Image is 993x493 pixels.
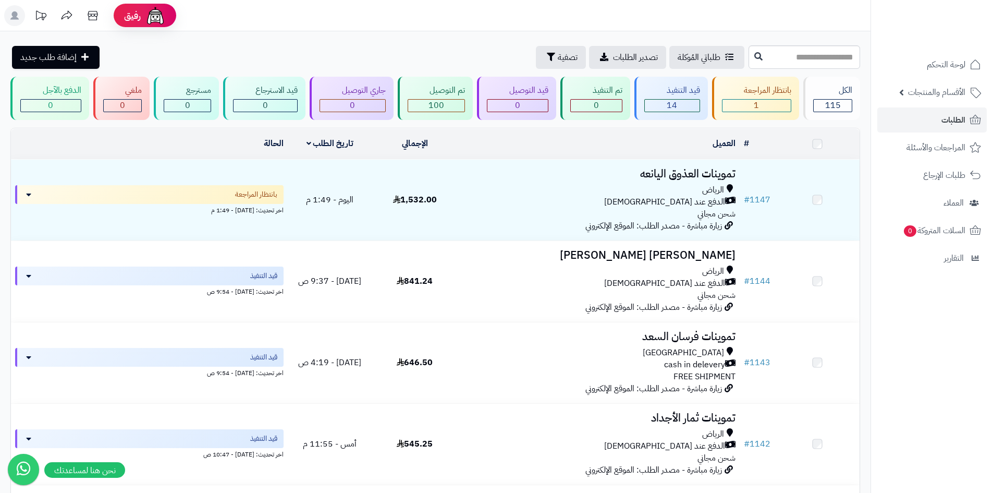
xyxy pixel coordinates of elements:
span: [GEOGRAPHIC_DATA] [643,347,724,359]
span: تصفية [558,51,578,64]
a: الكل115 [801,77,862,120]
a: الطلبات [877,107,987,133]
a: ملغي 0 [91,77,152,120]
span: قيد التنفيذ [250,271,277,281]
div: 0 [104,100,142,112]
a: قيد التنفيذ 14 [632,77,710,120]
span: تصدير الطلبات [613,51,658,64]
span: الدفع عند [DEMOGRAPHIC_DATA] [604,196,725,208]
a: #1142 [744,438,770,450]
a: #1144 [744,275,770,287]
a: بانتظار المراجعة 1 [710,77,802,120]
span: [DATE] - 9:37 ص [298,275,361,287]
span: 0 [48,99,53,112]
div: جاري التوصيل [320,85,386,97]
span: التقارير [944,251,964,266]
a: طلبات الإرجاع [877,163,987,188]
span: 100 [428,99,444,112]
span: # [744,194,750,206]
span: 0 [263,99,268,112]
span: 841.24 [397,275,433,287]
a: لوحة التحكم [877,52,987,77]
span: قيد التنفيذ [250,352,277,363]
h3: تموينات ثمار الأجداد [461,412,735,424]
a: #1143 [744,356,770,369]
a: تصدير الطلبات [589,46,666,69]
div: 1 [722,100,791,112]
span: cash in delevery [664,359,725,371]
span: الدفع عند [DEMOGRAPHIC_DATA] [604,440,725,452]
img: logo-2.png [922,29,983,51]
div: تم التوصيل [408,85,465,97]
a: السلات المتروكة0 [877,218,987,243]
a: تاريخ الطلب [307,137,354,150]
span: زيارة مباشرة - مصدر الطلب: الموقع الإلكتروني [585,464,722,476]
button: تصفية [536,46,586,69]
a: العملاء [877,190,987,215]
span: إضافة طلب جديد [20,51,77,64]
a: إضافة طلب جديد [12,46,100,69]
span: شحن مجاني [697,208,735,220]
span: الرياض [702,266,724,278]
div: ملغي [103,85,142,97]
span: 1 [754,99,759,112]
div: الكل [813,85,852,97]
span: 0 [185,99,190,112]
span: الرياض [702,428,724,440]
span: الرياض [702,184,724,196]
span: # [744,275,750,287]
a: العميل [713,137,735,150]
span: 646.50 [397,356,433,369]
div: اخر تحديث: [DATE] - 9:54 ص [15,285,284,296]
span: # [744,356,750,369]
span: المراجعات والأسئلة [906,140,965,155]
a: الدفع بالآجل 0 [8,77,91,120]
span: أمس - 11:55 م [303,438,357,450]
span: رفيق [124,9,141,22]
div: 0 [234,100,297,112]
div: قيد التنفيذ [644,85,700,97]
a: قيد الاسترجاع 0 [221,77,308,120]
div: 0 [21,100,81,112]
span: طلبات الإرجاع [923,168,965,183]
span: الأقسام والمنتجات [908,85,965,100]
span: بانتظار المراجعة [235,189,277,200]
a: التقارير [877,246,987,271]
span: 545.25 [397,438,433,450]
a: تم التنفيذ 0 [558,77,632,120]
span: [DATE] - 4:19 ص [298,356,361,369]
span: 0 [594,99,599,112]
a: # [744,137,749,150]
a: قيد التوصيل 0 [475,77,558,120]
div: اخر تحديث: [DATE] - 1:49 م [15,204,284,215]
div: 0 [487,100,548,112]
div: قيد الاسترجاع [233,85,298,97]
span: 0 [904,225,916,237]
a: #1147 [744,194,770,206]
span: FREE SHIPMENT [673,370,735,383]
span: قيد التنفيذ [250,434,277,444]
a: تحديثات المنصة [28,5,54,29]
div: مسترجع [164,85,211,97]
span: زيارة مباشرة - مصدر الطلب: الموقع الإلكتروني [585,220,722,232]
span: العملاء [943,196,964,210]
img: ai-face.png [145,5,166,26]
div: 0 [571,100,622,112]
a: طلباتي المُوكلة [669,46,744,69]
div: 0 [320,100,385,112]
span: شحن مجاني [697,289,735,302]
span: زيارة مباشرة - مصدر الطلب: الموقع الإلكتروني [585,382,722,395]
div: اخر تحديث: [DATE] - 9:54 ص [15,367,284,378]
span: شحن مجاني [697,452,735,464]
span: السلات المتروكة [903,223,965,238]
h3: تموينات العذوق اليانعه [461,168,735,180]
span: 0 [515,99,520,112]
span: # [744,438,750,450]
div: الدفع بالآجل [20,85,81,97]
div: 0 [164,100,211,112]
span: 115 [825,99,841,112]
div: قيد التوصيل [487,85,548,97]
span: 1,532.00 [393,194,437,206]
span: 0 [350,99,355,112]
span: زيارة مباشرة - مصدر الطلب: الموقع الإلكتروني [585,301,722,314]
